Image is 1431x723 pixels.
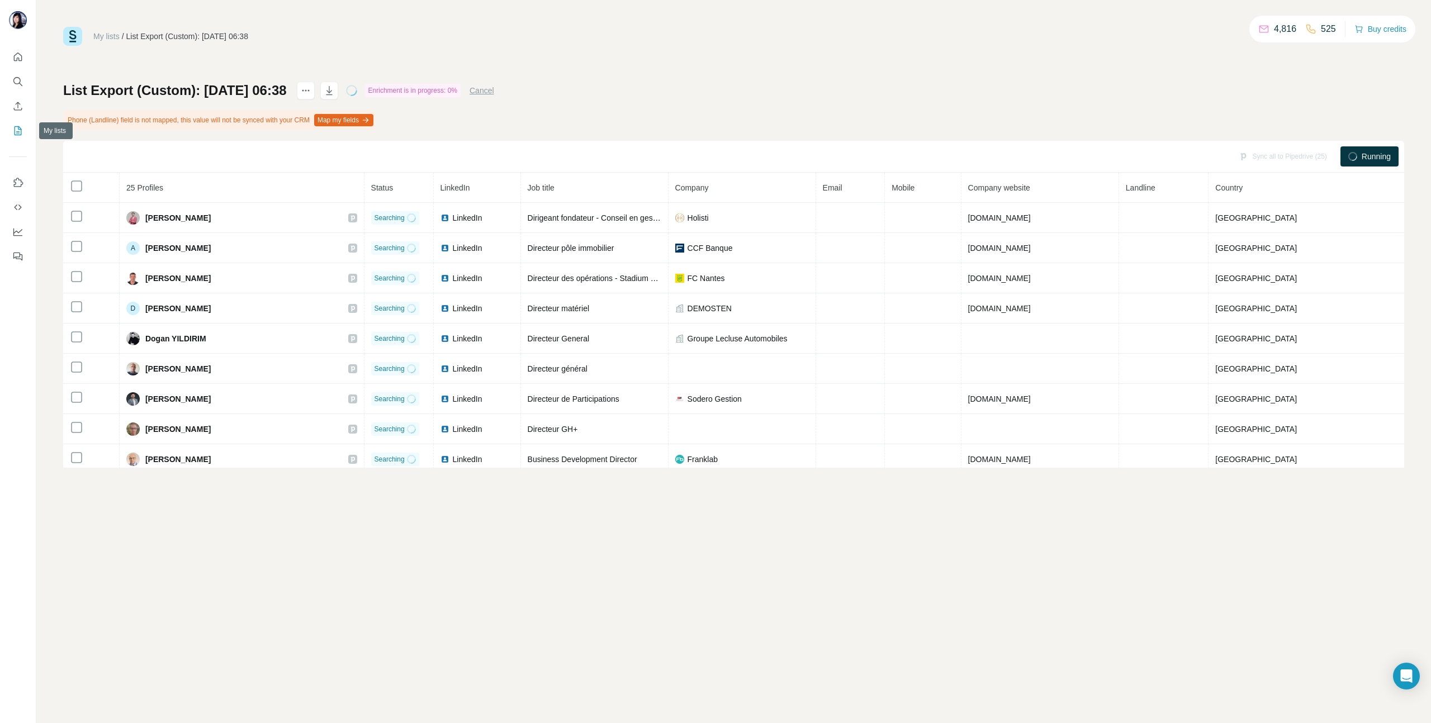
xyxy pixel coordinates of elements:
span: [DOMAIN_NAME] [968,274,1031,283]
span: Searching [375,303,405,313]
img: company-logo [675,394,684,403]
span: Job title [528,183,555,192]
img: Avatar [126,211,140,225]
button: Enrich CSV [9,96,27,116]
span: [PERSON_NAME] [145,273,211,284]
span: Dirigeant fondateur - Conseil en gestion de patrimoine [528,213,715,222]
span: Mobile [892,183,914,192]
span: Searching [375,364,405,374]
span: Searching [375,394,405,404]
span: [GEOGRAPHIC_DATA] [1215,304,1297,313]
div: List Export (Custom): [DATE] 06:38 [126,31,248,42]
span: FC Nantes [688,273,725,284]
img: Avatar [126,362,140,375]
img: Avatar [126,422,140,436]
span: [PERSON_NAME] [145,303,211,314]
button: My lists [9,121,27,141]
img: LinkedIn logo [440,213,449,222]
span: [GEOGRAPHIC_DATA] [1215,244,1297,253]
img: company-logo [675,213,684,222]
button: Search [9,72,27,92]
img: LinkedIn logo [440,364,449,373]
img: company-logo [675,244,684,253]
span: LinkedIn [440,183,470,192]
span: Business Development Director [528,455,637,464]
span: Groupe Lecluse Automobiles [688,333,788,344]
div: D [126,302,140,315]
img: Avatar [126,392,140,406]
span: Directeur de Participations [528,394,619,403]
span: Directeur matériel [528,304,589,313]
span: 25 Profiles [126,183,163,192]
img: LinkedIn logo [440,425,449,434]
span: Country [1215,183,1243,192]
span: [GEOGRAPHIC_DATA] [1215,364,1297,373]
button: actions [297,82,315,99]
span: [GEOGRAPHIC_DATA] [1215,213,1297,222]
span: [PERSON_NAME] [145,424,211,435]
span: Directeur des opérations - Stadium Manager [528,274,681,283]
span: Searching [375,273,405,283]
span: LinkedIn [453,363,482,374]
span: Searching [375,243,405,253]
span: Directeur pôle immobilier [528,244,614,253]
img: LinkedIn logo [440,304,449,313]
span: [GEOGRAPHIC_DATA] [1215,455,1297,464]
img: Avatar [9,11,27,29]
span: LinkedIn [453,273,482,284]
span: Status [371,183,394,192]
span: LinkedIn [453,212,482,223]
img: Avatar [126,272,140,285]
div: A [126,241,140,255]
img: LinkedIn logo [440,274,449,283]
span: [PERSON_NAME] [145,393,211,405]
span: LinkedIn [453,393,482,405]
span: LinkedIn [453,424,482,435]
span: Franklab [688,454,718,465]
img: LinkedIn logo [440,244,449,253]
img: Surfe Logo [63,27,82,46]
span: Directeur GH+ [528,425,578,434]
img: LinkedIn logo [440,394,449,403]
button: Quick start [9,47,27,67]
button: Dashboard [9,222,27,242]
span: Searching [375,454,405,464]
button: Cancel [470,85,494,96]
img: LinkedIn logo [440,455,449,464]
img: Avatar [126,453,140,466]
span: CCF Banque [688,242,733,254]
span: [GEOGRAPHIC_DATA] [1215,394,1297,403]
a: My lists [93,32,120,41]
button: Buy credits [1354,21,1406,37]
span: LinkedIn [453,333,482,344]
span: LinkedIn [453,242,482,254]
span: Searching [375,213,405,223]
span: [DOMAIN_NAME] [968,213,1031,222]
img: company-logo [675,455,684,464]
span: [DOMAIN_NAME] [968,244,1031,253]
span: [GEOGRAPHIC_DATA] [1215,334,1297,343]
span: [PERSON_NAME] [145,454,211,465]
span: [PERSON_NAME] [145,363,211,374]
span: Holisti [688,212,709,223]
li: / [122,31,124,42]
span: Running [1362,151,1391,162]
span: Searching [375,334,405,344]
h1: List Export (Custom): [DATE] 06:38 [63,82,287,99]
p: 525 [1321,22,1336,36]
button: Use Surfe on LinkedIn [9,173,27,193]
span: Company [675,183,709,192]
span: [GEOGRAPHIC_DATA] [1215,425,1297,434]
div: Phone (Landline) field is not mapped, this value will not be synced with your CRM [63,111,376,130]
img: LinkedIn logo [440,334,449,343]
span: [DOMAIN_NAME] [968,455,1031,464]
span: [DOMAIN_NAME] [968,394,1031,403]
span: Email [823,183,842,192]
span: Directeur général [528,364,587,373]
span: LinkedIn [453,454,482,465]
span: Dogan YILDIRIM [145,333,206,344]
span: DEMOSTEN [688,303,732,314]
div: Open Intercom Messenger [1393,663,1420,689]
button: Use Surfe API [9,197,27,217]
span: Sodero Gestion [688,393,742,405]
